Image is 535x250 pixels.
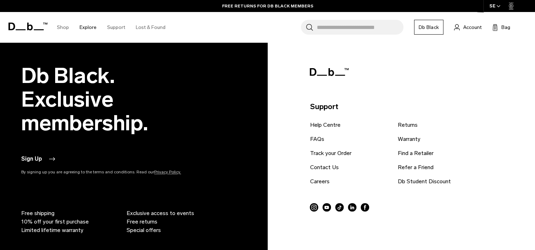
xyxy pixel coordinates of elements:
span: Bag [501,24,510,31]
button: Bag [492,23,510,31]
a: Returns [397,121,417,129]
a: FAQs [310,135,324,143]
nav: Main Navigation [52,12,171,43]
a: Find a Retailer [397,149,433,157]
a: Explore [80,15,97,40]
button: Sign Up [21,155,56,163]
a: Db Black [414,20,443,35]
a: Privacy Policy. [154,169,181,174]
span: Free shipping [21,209,54,218]
a: Account [454,23,482,31]
span: 10% off your first purchase [21,218,89,226]
a: Help Centre [310,121,340,129]
span: Exclusive access to events [127,209,194,218]
a: Lost & Found [136,15,165,40]
a: Db Student Discount [397,177,450,186]
span: Free returns [127,218,157,226]
a: FREE RETURNS FOR DB BLACK MEMBERS [222,3,313,9]
p: By signing up you are agreeing to the terms and conditions. Read our [21,169,212,175]
a: Support [107,15,125,40]
span: Account [463,24,482,31]
a: Warranty [397,135,420,143]
a: Shop [57,15,69,40]
span: Limited lifetime warranty [21,226,83,234]
h2: Db Black. Exclusive membership. [21,64,212,135]
a: Refer a Friend [397,163,433,172]
a: Careers [310,177,329,186]
span: Special offers [127,226,161,234]
a: Contact Us [310,163,338,172]
p: Support [310,101,515,112]
a: Track your Order [310,149,351,157]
